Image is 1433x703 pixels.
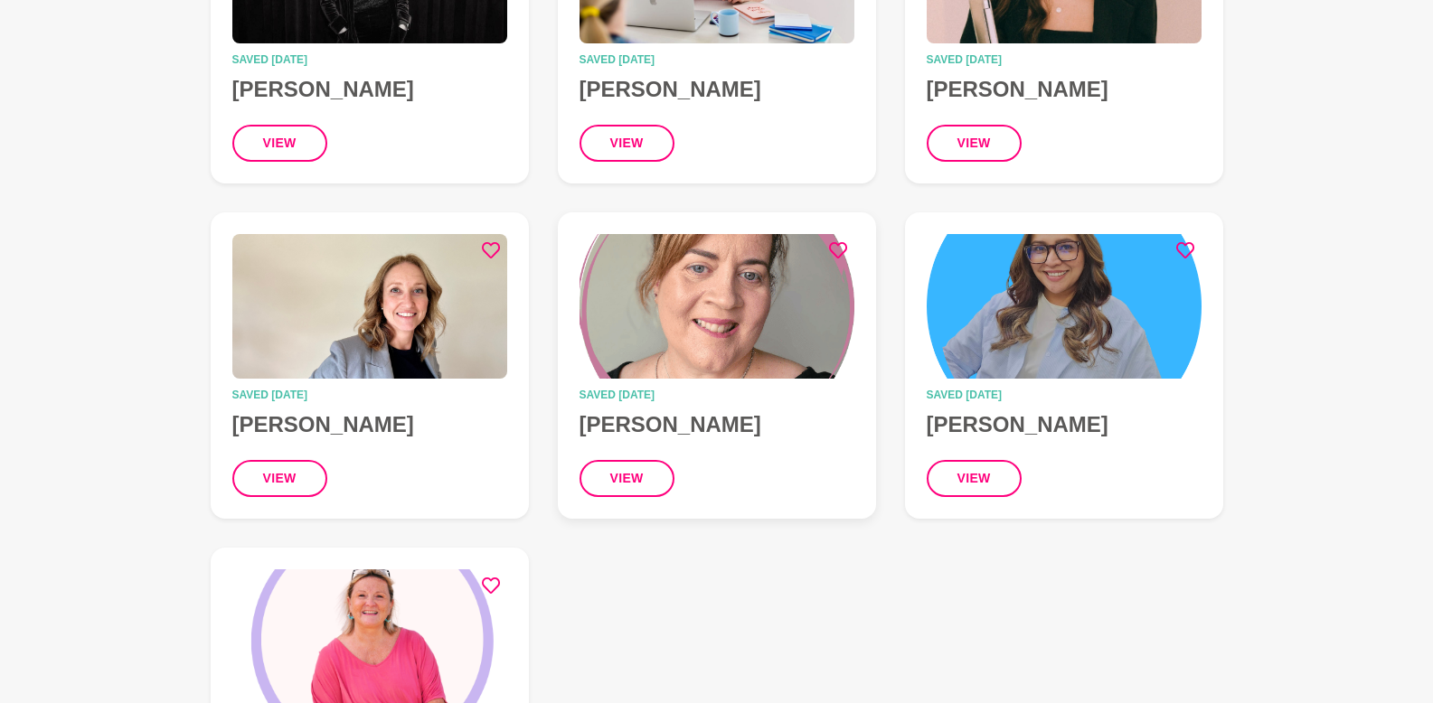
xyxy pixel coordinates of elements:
[927,54,1202,65] time: Saved [DATE]
[232,411,507,438] h4: [PERSON_NAME]
[232,125,327,162] button: view
[232,460,327,497] button: view
[580,460,674,497] button: view
[580,234,854,379] img: Ruth Slade
[232,54,507,65] time: Saved [DATE]
[232,234,507,379] img: Sarah Howell
[580,76,854,103] h4: [PERSON_NAME]
[580,54,854,65] time: Saved [DATE]
[927,411,1202,438] h4: [PERSON_NAME]
[580,125,674,162] button: view
[580,389,854,400] time: Saved [DATE]
[211,212,529,519] a: Sarah HowellSaved [DATE][PERSON_NAME]view
[232,76,507,103] h4: [PERSON_NAME]
[927,125,1022,162] button: view
[927,76,1202,103] h4: [PERSON_NAME]
[927,234,1202,379] img: Mona Swarup
[927,460,1022,497] button: view
[927,389,1202,400] time: Saved [DATE]
[232,389,507,400] time: Saved [DATE]
[905,212,1223,519] a: Mona SwarupSaved [DATE][PERSON_NAME]view
[580,411,854,438] h4: [PERSON_NAME]
[558,212,876,519] a: Ruth SladeSaved [DATE][PERSON_NAME]view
